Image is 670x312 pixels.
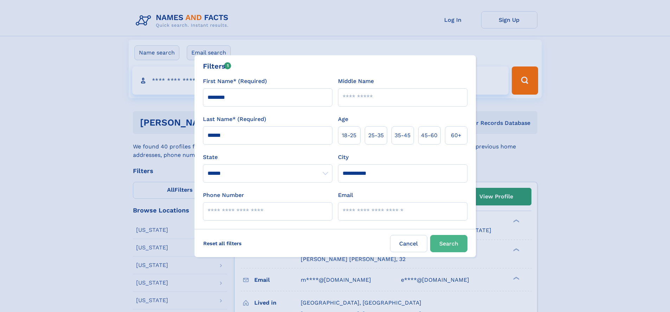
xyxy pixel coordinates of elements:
span: 45‑60 [421,131,438,140]
label: Middle Name [338,77,374,85]
label: Last Name* (Required) [203,115,266,123]
button: Search [430,235,467,252]
span: 25‑35 [368,131,384,140]
label: Age [338,115,348,123]
span: 18‑25 [342,131,356,140]
div: Filters [203,61,231,71]
label: Email [338,191,353,199]
label: State [203,153,332,161]
label: Cancel [390,235,427,252]
span: 35‑45 [395,131,410,140]
span: 60+ [451,131,461,140]
label: City [338,153,349,161]
label: First Name* (Required) [203,77,267,85]
label: Phone Number [203,191,244,199]
label: Reset all filters [199,235,246,252]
